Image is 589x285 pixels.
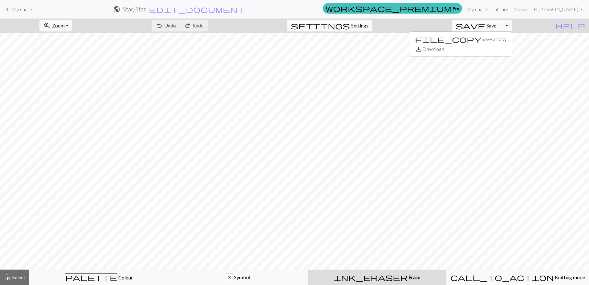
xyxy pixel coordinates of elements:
[415,35,481,43] span: file_copy
[117,275,133,280] span: Colour
[308,270,446,285] button: Erase
[149,5,245,14] span: edit_document
[410,34,512,44] button: Save a copy
[554,274,585,280] span: Knitting mode
[511,3,531,15] a: Manual
[4,273,11,282] span: highlight_alt
[52,23,65,28] span: Zoom
[4,4,33,14] a: My charts
[291,22,350,29] i: Settings
[65,273,117,282] span: palette
[531,3,585,15] a: Hi[PERSON_NAME]
[291,21,350,30] span: settings
[123,6,146,13] h2: Star / Star
[486,23,496,28] span: Save
[410,44,512,54] button: Download
[446,270,589,285] button: Knitting mode
[326,4,451,13] span: workspace_premium
[334,273,408,282] span: ink_eraser
[226,274,233,281] div: x
[39,20,72,31] button: Zoom
[233,274,250,280] span: Symbol
[465,3,491,15] a: My charts
[456,21,485,30] span: save
[287,20,372,31] button: SettingsSettings
[452,20,501,31] button: Save
[4,5,11,14] span: keyboard_arrow_left
[491,3,511,15] a: Library
[323,3,462,14] a: Pro
[43,21,51,30] span: zoom_in
[450,273,554,282] span: call_to_action
[113,5,120,14] span: public
[12,6,33,12] span: My charts
[351,22,368,29] span: Settings
[169,270,308,285] button: x Symbol
[11,274,25,280] span: Select
[29,270,169,285] button: Colour
[555,21,585,30] span: help
[415,45,422,53] span: save_alt
[408,274,420,280] span: Erase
